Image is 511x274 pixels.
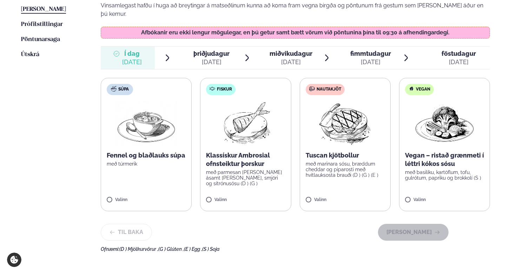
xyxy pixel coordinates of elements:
[118,87,129,92] span: Súpa
[21,6,66,12] span: [PERSON_NAME]
[21,51,39,59] a: Útskrá
[317,87,341,92] span: Nautakjöt
[350,50,391,57] span: fimmtudagur
[442,58,476,66] div: [DATE]
[21,20,63,29] a: Prófílstillingar
[107,151,186,160] p: Fennel og blaðlauks súpa
[193,58,230,66] div: [DATE]
[414,101,476,146] img: Vegan.png
[442,50,476,57] span: föstudagur
[378,224,449,241] button: [PERSON_NAME]
[314,101,376,146] img: Beef-Meat.png
[115,101,177,146] img: Soup.png
[350,58,391,66] div: [DATE]
[101,1,490,18] p: Vinsamlegast hafðu í huga að breytingar á matseðlinum kunna að koma fram vegna birgða og pöntunum...
[21,21,63,27] span: Prófílstillingar
[306,161,385,178] p: með marinara sósu, bræddum cheddar og piparosti með hvítlauksosta brauði (D ) (G ) (E )
[270,58,312,66] div: [DATE]
[21,5,66,14] a: [PERSON_NAME]
[416,87,430,92] span: Vegan
[206,151,285,168] p: Klassískur Ambrosial ofnsteiktur þorskur
[101,246,490,252] div: Ofnæmi:
[202,246,220,252] span: (S ) Soja
[21,35,60,44] a: Pöntunarsaga
[108,30,483,35] p: Afbókanir eru ekki lengur mögulegar, en þú getur samt bætt vörum við pöntunina þína til 09:30 á a...
[210,86,215,92] img: fish.svg
[405,151,484,168] p: Vegan – ristað grænmeti í léttri kókos sósu
[193,50,230,57] span: þriðjudagur
[270,50,312,57] span: miðvikudagur
[107,161,186,167] p: með túrmerik
[215,101,277,146] img: Fish.png
[21,52,39,58] span: Útskrá
[217,87,232,92] span: Fiskur
[306,151,385,160] p: Tuscan kjötbollur
[122,49,142,58] span: Í dag
[309,86,315,92] img: beef.svg
[111,86,117,92] img: soup.svg
[158,246,184,252] span: (G ) Glúten ,
[7,253,21,267] a: Cookie settings
[122,58,142,66] div: [DATE]
[405,169,484,181] p: með basilíku, kartöflum, tofu, gulrótum, papriku og brokkolí (S )
[206,169,285,186] p: með parmesan [PERSON_NAME] ásamt [PERSON_NAME], smjöri og sítrónusósu (D ) (G )
[101,224,152,241] button: Til baka
[119,246,158,252] span: (D ) Mjólkurvörur ,
[184,246,202,252] span: (E ) Egg ,
[409,86,414,92] img: Vegan.svg
[21,36,60,42] span: Pöntunarsaga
